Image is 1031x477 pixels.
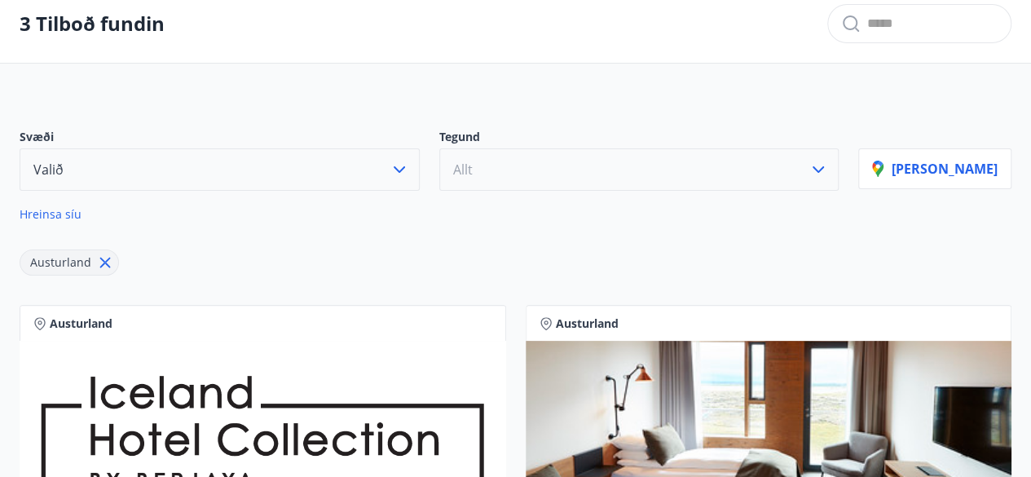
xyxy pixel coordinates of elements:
span: Hreinsa síu [20,206,82,222]
p: 3 Tilboð fundin [20,10,165,38]
p: [PERSON_NAME] [872,160,998,178]
button: Allt [439,148,839,191]
span: Austurland [556,316,619,332]
p: Svæði [20,129,420,148]
p: Tegund [439,129,839,148]
span: Austurland [30,254,91,270]
span: Austurland [50,316,112,332]
div: Austurland [20,250,119,276]
span: Allt [453,161,473,179]
span: Valið [33,161,64,179]
button: [PERSON_NAME] [858,148,1011,189]
button: Valið [20,148,420,191]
